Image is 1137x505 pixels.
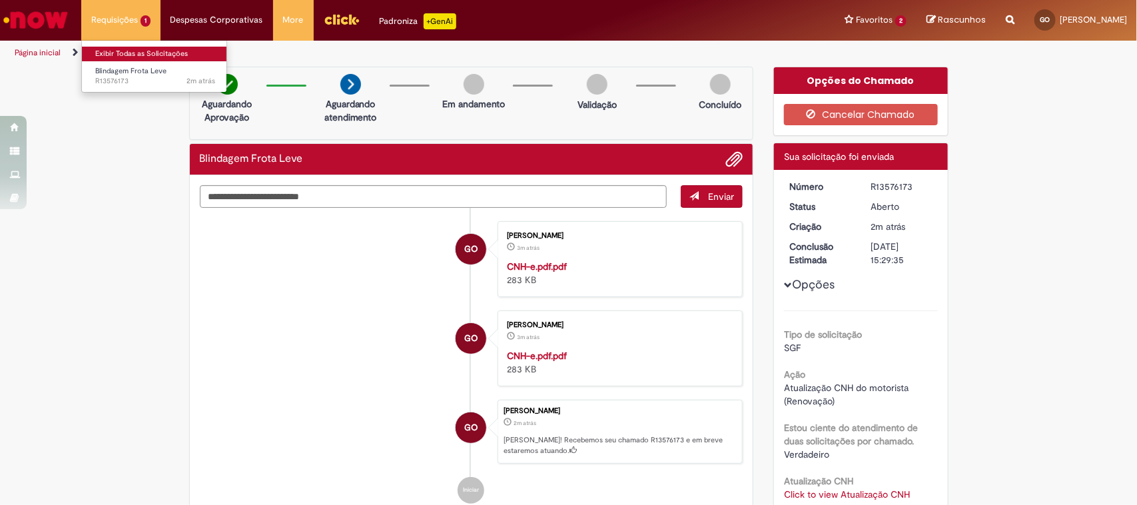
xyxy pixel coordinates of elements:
[871,221,906,233] time: 29/09/2025 11:29:25
[517,244,540,252] span: 3m atrás
[95,76,215,87] span: R13576173
[517,244,540,252] time: 29/09/2025 11:29:02
[91,13,138,27] span: Requisições
[517,333,540,341] span: 3m atrás
[283,13,304,27] span: More
[195,97,260,124] p: Aguardando Aprovação
[587,74,607,95] img: img-circle-grey.png
[710,74,731,95] img: img-circle-grey.png
[504,435,735,456] p: [PERSON_NAME]! Recebemos seu chamado R13576173 e em breve estaremos atuando.
[927,14,986,27] a: Rascunhos
[15,47,61,58] a: Página inicial
[774,67,948,94] div: Opções do Chamado
[699,98,741,111] p: Concluído
[871,200,933,213] div: Aberto
[779,200,861,213] dt: Status
[681,185,743,208] button: Enviar
[784,422,918,447] b: Estou ciente do atendimento de duas solicitações por chamado.
[577,98,617,111] p: Validação
[82,47,228,61] a: Exibir Todas as Solicitações
[171,13,263,27] span: Despesas Corporativas
[507,321,729,329] div: [PERSON_NAME]
[1040,15,1050,24] span: GO
[10,41,748,65] ul: Trilhas de página
[82,64,228,89] a: Aberto R13576173 : Blindagem Frota Leve
[464,233,478,265] span: GO
[340,74,361,95] img: arrow-next.png
[507,349,729,376] div: 283 KB
[217,74,238,95] img: check-circle-green.png
[380,13,456,29] div: Padroniza
[784,368,805,380] b: Ação
[456,412,486,443] div: Gabriel Rodrigues De Oliveira
[725,151,743,168] button: Adicionar anexos
[200,400,743,464] li: Gabriel Rodrigues De Oliveira
[871,240,933,266] div: [DATE] 15:29:35
[507,260,729,286] div: 283 KB
[464,74,484,95] img: img-circle-grey.png
[187,76,215,86] span: 2m atrás
[141,15,151,27] span: 1
[871,221,906,233] span: 2m atrás
[517,333,540,341] time: 29/09/2025 11:28:54
[187,76,215,86] time: 29/09/2025 11:29:28
[1060,14,1127,25] span: [PERSON_NAME]
[938,13,986,26] span: Rascunhos
[779,180,861,193] dt: Número
[784,448,829,460] span: Verdadeiro
[318,97,383,124] p: Aguardando atendimento
[1,7,70,33] img: ServiceNow
[784,151,894,163] span: Sua solicitação foi enviada
[779,240,861,266] dt: Conclusão Estimada
[81,40,227,93] ul: Requisições
[324,9,360,29] img: click_logo_yellow_360x200.png
[514,419,536,427] span: 2m atrás
[464,322,478,354] span: GO
[856,13,893,27] span: Favoritos
[507,260,567,272] a: CNH-e.pdf.pdf
[456,234,486,264] div: Gabriel Rodrigues De Oliveira
[784,475,853,487] b: Atualização CNH
[442,97,505,111] p: Em andamento
[895,15,907,27] span: 2
[779,220,861,233] dt: Criação
[95,66,167,76] span: Blindagem Frota Leve
[424,13,456,29] p: +GenAi
[504,407,735,415] div: [PERSON_NAME]
[200,185,667,209] textarea: Digite sua mensagem aqui...
[784,328,862,340] b: Tipo de solicitação
[507,350,567,362] a: CNH-e.pdf.pdf
[456,323,486,354] div: Gabriel Rodrigues De Oliveira
[507,232,729,240] div: [PERSON_NAME]
[784,382,911,407] span: Atualização CNH do motorista (Renovação)
[200,153,303,165] h2: Blindagem Frota Leve Histórico de tíquete
[708,191,734,203] span: Enviar
[784,104,938,125] button: Cancelar Chamado
[464,412,478,444] span: GO
[784,488,910,500] a: Click to view Atualização CNH
[871,220,933,233] div: 29/09/2025 11:29:25
[871,180,933,193] div: R13576173
[514,419,536,427] time: 29/09/2025 11:29:25
[784,342,801,354] span: SGF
